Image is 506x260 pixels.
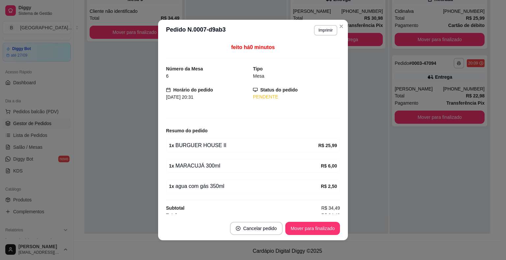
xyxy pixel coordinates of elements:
[166,88,171,92] span: calendar
[166,213,177,218] strong: Total
[169,142,318,149] div: BURGUER HOUSE II
[253,73,264,79] span: Mesa
[321,212,340,219] span: R$ 34,49
[253,93,340,100] div: PENDENTE
[169,163,174,169] strong: 1 x
[169,162,321,170] div: MARACUJÁ 300ml
[166,128,208,133] strong: Resumo do pedido
[231,44,275,50] span: feito há 0 minutos
[166,205,184,211] strong: Subtotal
[166,94,193,100] span: [DATE] 20:31
[336,21,347,32] button: Close
[321,184,337,189] strong: R$ 2,50
[169,182,321,190] div: agua com gás 350ml
[166,66,203,71] strong: Número da Mesa
[169,143,174,148] strong: 1 x
[321,204,340,212] span: R$ 34,49
[321,163,337,169] strong: R$ 6,00
[230,222,283,235] button: close-circleCancelar pedido
[253,66,263,71] strong: Tipo
[314,25,337,36] button: Imprimir
[173,87,213,92] strong: Horário do pedido
[318,143,337,148] strong: R$ 25,99
[236,226,240,231] span: close-circle
[166,73,169,79] span: 6
[166,25,226,36] h3: Pedido N. 0007-d9ab3
[285,222,340,235] button: Mover para finalizado
[260,87,298,92] strong: Status do pedido
[169,184,174,189] strong: 1 x
[253,88,258,92] span: desktop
